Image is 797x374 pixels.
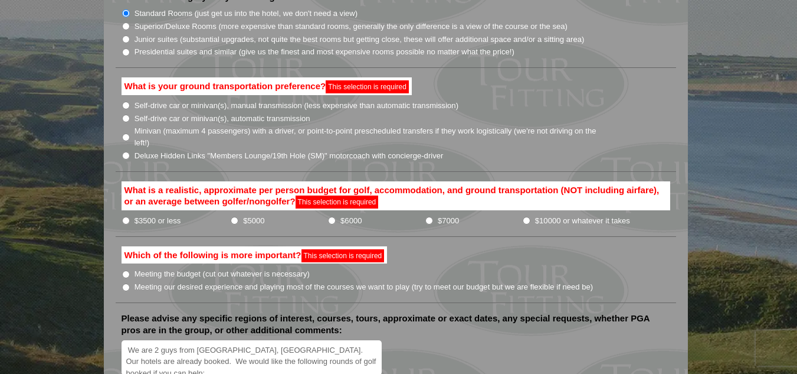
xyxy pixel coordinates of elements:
[304,252,382,260] span: This selection is required
[135,100,458,112] label: Self-drive car or minivan(s), manual transmission (less expensive than automatic transmission)
[243,215,264,227] label: $5000
[135,281,593,293] label: Meeting our desired experience and playing most of the courses we want to play (try to meet our b...
[135,34,585,45] label: Junior suites (substantial upgrades, not quite the best rooms but getting close, these will offer...
[340,215,362,227] label: $6000
[328,83,406,91] span: This selection is required
[135,268,310,280] label: Meeting the budget (cut out whatever is necessary)
[122,77,412,95] label: What is your ground transportation preference?
[122,246,388,264] label: Which of the following is more important?
[135,125,609,148] label: Minivan (maximum 4 passengers) with a driver, or point-to-point prescheduled transfers if they wo...
[122,181,670,210] label: What is a realistic, approximate per person budget for golf, accommodation, and ground transporta...
[135,46,514,58] label: Presidential suites and similar (give us the finest and most expensive rooms possible no matter w...
[135,150,444,162] label: Deluxe Hidden Links "Members Lounge/19th Hole (SM)" motorcoach with concierge-driver
[535,215,630,227] label: $10000 or whatever it takes
[135,8,358,19] label: Standard Rooms (just get us into the hotel, we don't need a view)
[298,198,376,206] span: This selection is required
[135,113,310,125] label: Self-drive car or minivan(s), automatic transmission
[135,215,181,227] label: $3500 or less
[438,215,459,227] label: $7000
[122,313,670,336] label: Please advise any specific regions of interest, courses, tours, approximate or exact dates, any s...
[135,21,568,32] label: Superior/Deluxe Rooms (more expensive than standard rooms, generally the only difference is a vie...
